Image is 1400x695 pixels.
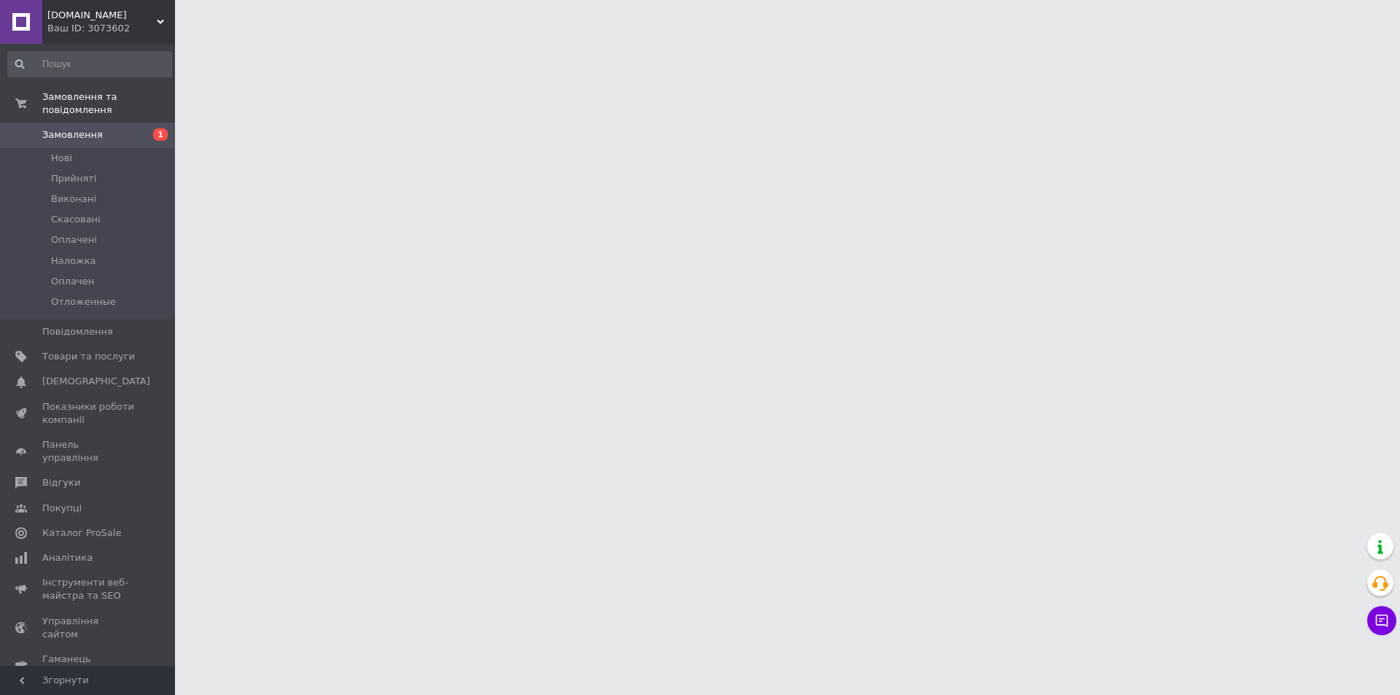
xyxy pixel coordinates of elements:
[42,527,121,540] span: Каталог ProSale
[1367,606,1396,635] button: Чат з покупцем
[51,233,97,246] span: Оплачені
[42,325,113,338] span: Повідомлення
[42,653,135,679] span: Гаманець компанії
[47,9,157,22] span: cosmetics-city.com
[42,576,135,602] span: Інструменти веб-майстра та SEO
[42,400,135,427] span: Показники роботи компанії
[51,172,96,185] span: Прийняті
[51,255,96,268] span: Наложка
[42,128,103,141] span: Замовлення
[47,22,175,35] div: Ваш ID: 3073602
[153,128,168,141] span: 1
[42,438,135,465] span: Панель управління
[51,213,101,226] span: Скасовані
[42,90,175,117] span: Замовлення та повідомлення
[51,152,72,165] span: Нові
[42,375,150,388] span: [DEMOGRAPHIC_DATA]
[51,193,96,206] span: Виконані
[51,275,94,288] span: Оплачен
[42,551,93,564] span: Аналітика
[7,51,172,77] input: Пошук
[42,615,135,641] span: Управління сайтом
[51,295,116,308] span: Отложенные
[42,350,135,363] span: Товари та послуги
[42,502,82,515] span: Покупці
[42,476,80,489] span: Відгуки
